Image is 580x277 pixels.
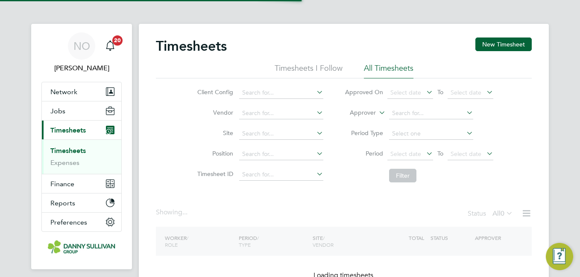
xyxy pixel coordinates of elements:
label: Timesheet ID [195,170,233,178]
span: 0 [501,209,504,218]
input: Select one [389,128,473,140]
label: Period [345,150,383,157]
span: Reports [50,199,75,207]
span: Select date [451,150,481,158]
a: Timesheets [50,147,86,155]
div: Status [468,208,515,220]
button: New Timesheet [475,38,532,51]
span: Timesheets [50,126,86,134]
span: Niall O'Shea [41,63,122,73]
label: Client Config [195,88,233,96]
span: Select date [390,150,421,158]
span: NO [73,40,90,52]
button: Network [42,82,121,101]
span: Select date [451,89,481,96]
a: Expenses [50,159,79,167]
button: Timesheets [42,121,121,139]
button: Finance [42,174,121,193]
button: Engage Resource Center [546,243,573,270]
label: Vendor [195,109,233,116]
input: Search for... [239,169,323,181]
div: Timesheets [42,139,121,174]
h2: Timesheets [156,38,227,55]
div: Showing [156,208,189,217]
label: Position [195,150,233,157]
span: To [435,87,446,98]
span: To [435,148,446,159]
input: Search for... [389,107,473,119]
li: Timesheets I Follow [275,63,343,78]
input: Search for... [239,148,323,160]
input: Search for... [239,107,323,119]
label: Site [195,129,233,137]
span: Preferences [50,218,87,226]
img: dannysullivan-logo-retina.png [48,240,115,254]
label: Period Type [345,129,383,137]
span: Jobs [50,107,65,115]
a: 20 [102,32,119,60]
span: Select date [390,89,421,96]
input: Search for... [239,87,323,99]
span: 20 [112,35,123,46]
button: Reports [42,193,121,212]
button: Filter [389,169,416,182]
span: Finance [50,180,74,188]
span: Network [50,88,77,96]
a: NO[PERSON_NAME] [41,32,122,73]
label: Approver [337,109,376,117]
nav: Main navigation [31,24,132,269]
label: Approved On [345,88,383,96]
input: Search for... [239,128,323,140]
button: Jobs [42,101,121,120]
li: All Timesheets [364,63,413,78]
span: ... [182,208,187,216]
label: All [492,209,513,218]
a: Go to home page [41,240,122,254]
button: Preferences [42,213,121,231]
